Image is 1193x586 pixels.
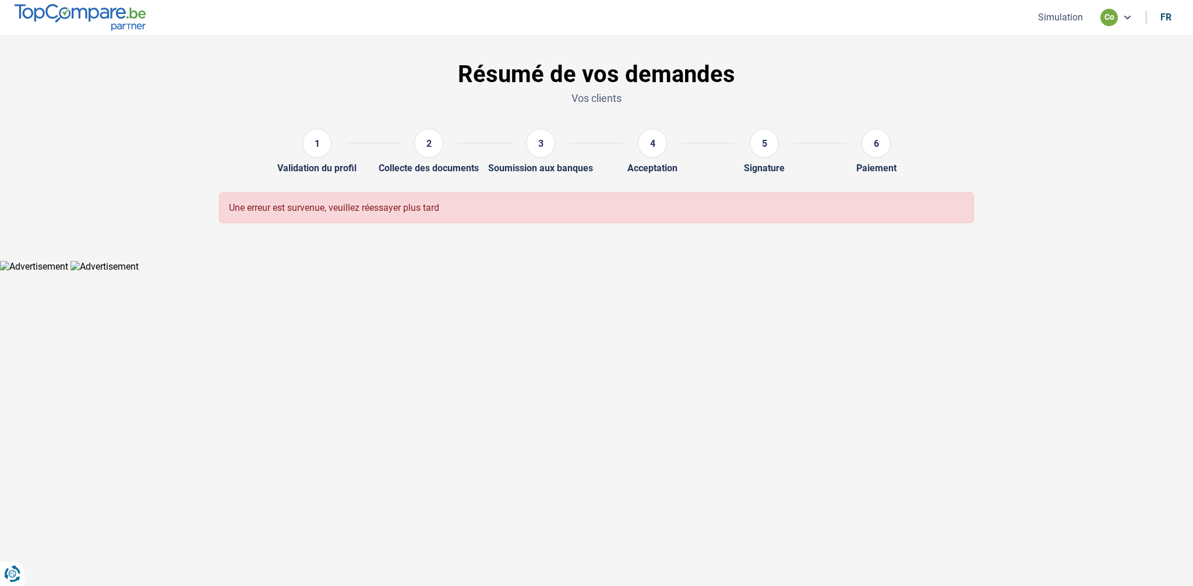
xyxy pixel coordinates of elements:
[379,163,479,174] div: Collecte des documents
[219,91,974,105] p: Vos clients
[627,163,677,174] div: Acceptation
[638,129,667,158] div: 4
[526,129,555,158] div: 3
[219,61,974,89] h1: Résumé de vos demandes
[414,129,443,158] div: 2
[856,163,896,174] div: Paiement
[70,261,139,272] img: Advertisement
[744,163,785,174] div: Signature
[1100,9,1118,26] div: co
[488,163,593,174] div: Soumission aux banques
[302,129,331,158] div: 1
[15,4,146,30] img: TopCompare.be
[862,129,891,158] div: 6
[1035,11,1086,23] button: Simulation
[219,192,974,223] div: Une erreur est survenue, veuillez réessayer plus tard
[277,163,357,174] div: Validation du profil
[1160,12,1171,23] div: fr
[750,129,779,158] div: 5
